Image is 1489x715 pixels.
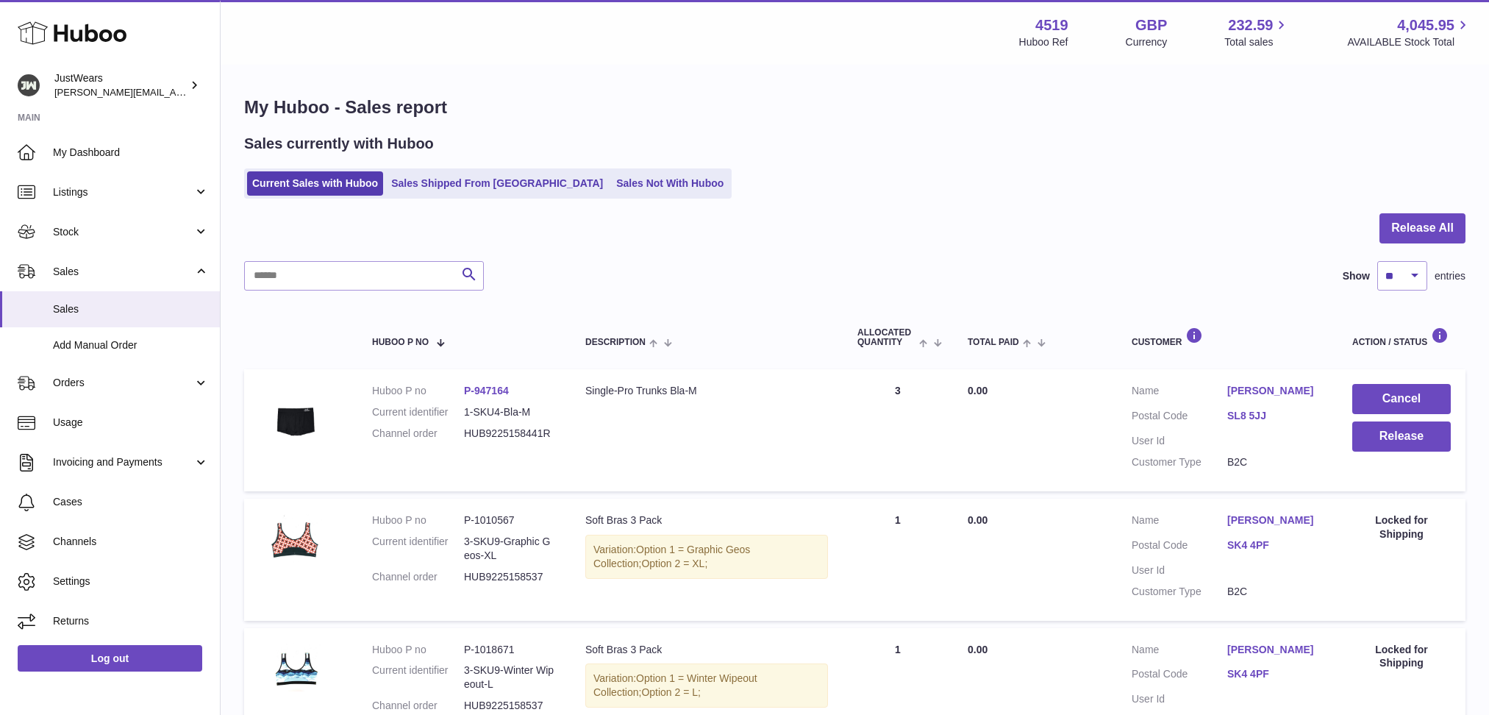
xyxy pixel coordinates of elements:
[585,643,828,657] div: Soft Bras 3 Pack
[259,513,332,563] img: 45191726769635.JPG
[53,416,209,430] span: Usage
[1343,269,1370,283] label: Show
[372,664,464,691] dt: Current identifier
[1132,384,1227,402] dt: Name
[244,96,1465,119] h1: My Huboo - Sales report
[372,384,464,398] dt: Huboo P no
[1352,513,1451,541] div: Locked for Shipping
[1132,643,1227,661] dt: Name
[53,302,209,316] span: Sales
[611,171,729,196] a: Sales Not With Huboo
[1347,35,1471,49] span: AVAILABLE Stock Total
[53,185,193,199] span: Listings
[372,643,464,657] dt: Huboo P no
[968,644,988,655] span: 0.00
[1347,15,1471,49] a: 4,045.95 AVAILABLE Stock Total
[372,699,464,713] dt: Channel order
[1435,269,1465,283] span: entries
[1227,384,1323,398] a: [PERSON_NAME]
[857,328,915,347] span: ALLOCATED Quantity
[1352,327,1451,347] div: Action / Status
[464,513,556,527] dd: P-1010567
[1035,15,1068,35] strong: 4519
[259,643,332,692] img: 45191730997942.JPG
[585,535,828,579] div: Variation:
[1132,538,1227,556] dt: Postal Code
[372,570,464,584] dt: Channel order
[585,338,646,347] span: Description
[585,664,828,708] div: Variation:
[1135,15,1167,35] strong: GBP
[1352,384,1451,414] button: Cancel
[1132,513,1227,531] dt: Name
[968,514,988,526] span: 0.00
[641,558,707,569] span: Option 2 = XL;
[18,645,202,672] a: Log out
[585,384,828,398] div: Single-Pro Trunks Bla-M
[464,643,556,657] dd: P-1018671
[53,338,209,352] span: Add Manual Order
[54,71,187,99] div: JustWears
[1132,667,1227,685] dt: Postal Code
[1227,409,1323,423] a: SL8 5JJ
[641,686,701,698] span: Option 2 = L;
[54,86,295,98] span: [PERSON_NAME][EMAIL_ADDRESS][DOMAIN_NAME]
[1227,513,1323,527] a: [PERSON_NAME]
[1132,327,1323,347] div: Customer
[372,338,429,347] span: Huboo P no
[247,171,383,196] a: Current Sales with Huboo
[1227,455,1323,469] dd: B2C
[1379,213,1465,243] button: Release All
[53,495,209,509] span: Cases
[464,664,556,691] dd: 3-SKU9-Winter Wipeout-L
[1132,409,1227,427] dt: Postal Code
[1132,434,1227,448] dt: User Id
[843,499,953,621] td: 1
[53,146,209,160] span: My Dashboard
[1132,563,1227,577] dt: User Id
[372,427,464,441] dt: Channel order
[1352,421,1451,452] button: Release
[968,338,1019,347] span: Total paid
[1352,643,1451,671] div: Locked for Shipping
[1224,15,1290,49] a: 232.59 Total sales
[1132,455,1227,469] dt: Customer Type
[53,265,193,279] span: Sales
[464,385,509,396] a: P-947164
[593,544,750,569] span: Option 1 = Graphic Geos Collection;
[968,385,988,396] span: 0.00
[372,405,464,419] dt: Current identifier
[1227,585,1323,599] dd: B2C
[1227,643,1323,657] a: [PERSON_NAME]
[1228,15,1273,35] span: 232.59
[593,672,757,698] span: Option 1 = Winter Wipeout Collection;
[464,427,556,441] dd: HUB9225158441R
[1397,15,1454,35] span: 4,045.95
[464,699,556,713] dd: HUB9225158537
[259,384,332,458] img: 45191707506369.png
[372,513,464,527] dt: Huboo P no
[1132,692,1227,706] dt: User Id
[1019,35,1068,49] div: Huboo Ref
[464,535,556,563] dd: 3-SKU9-Graphic Geos-XL
[464,570,556,584] dd: HUB9225158537
[18,74,40,96] img: josh@just-wears.com
[585,513,828,527] div: Soft Bras 3 Pack
[1126,35,1168,49] div: Currency
[464,405,556,419] dd: 1-SKU4-Bla-M
[244,134,434,154] h2: Sales currently with Huboo
[53,614,209,628] span: Returns
[1224,35,1290,49] span: Total sales
[386,171,608,196] a: Sales Shipped From [GEOGRAPHIC_DATA]
[1227,538,1323,552] a: SK4 4PF
[1132,585,1227,599] dt: Customer Type
[1227,667,1323,681] a: SK4 4PF
[843,369,953,491] td: 3
[53,376,193,390] span: Orders
[53,575,209,588] span: Settings
[53,535,209,549] span: Channels
[372,535,464,563] dt: Current identifier
[53,225,193,239] span: Stock
[53,455,193,469] span: Invoicing and Payments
